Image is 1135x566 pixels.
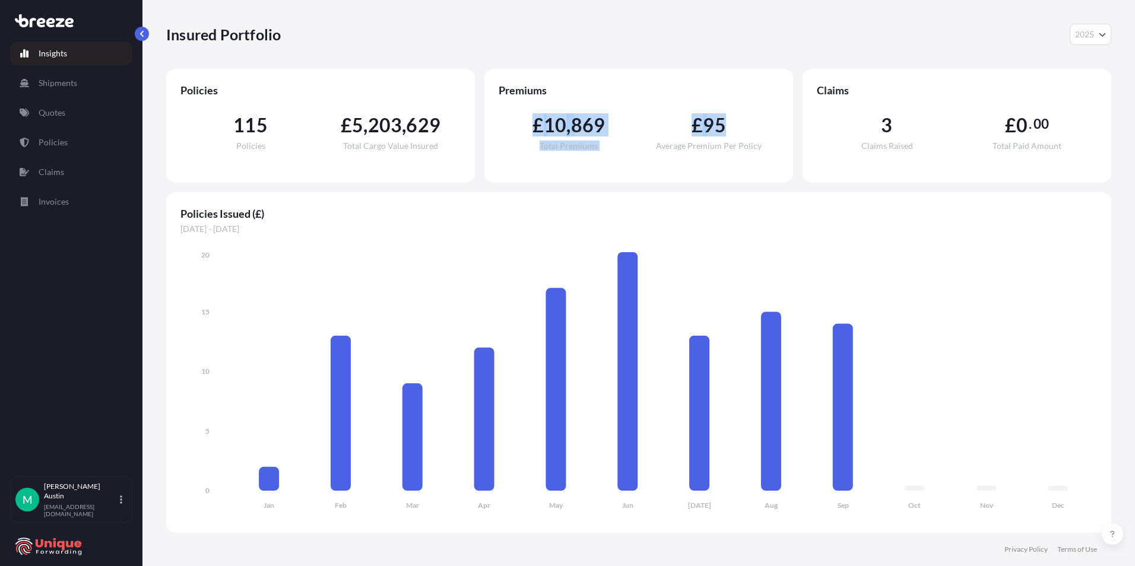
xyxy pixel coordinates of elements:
[233,116,268,135] span: 115
[1052,501,1064,510] tspan: Dec
[1004,545,1048,554] a: Privacy Policy
[881,116,892,135] span: 3
[478,501,490,510] tspan: Apr
[540,142,598,150] span: Total Premiums
[406,116,440,135] span: 629
[341,116,352,135] span: £
[703,116,725,135] span: 95
[23,494,33,505] span: M
[44,482,118,501] p: [PERSON_NAME] Austin
[406,501,419,510] tspan: Mar
[402,116,406,135] span: ,
[39,77,77,89] p: Shipments
[15,537,83,556] img: organization-logo
[549,501,563,510] tspan: May
[1016,116,1028,135] span: 0
[622,501,633,510] tspan: Jun
[201,367,210,376] tspan: 10
[544,116,566,135] span: 10
[10,190,132,214] a: Invoices
[10,101,132,125] a: Quotes
[1005,116,1016,135] span: £
[838,501,849,510] tspan: Sep
[39,196,69,208] p: Invoices
[343,142,438,150] span: Total Cargo Value Insured
[10,71,132,95] a: Shipments
[1070,24,1111,45] button: Year Selector
[44,503,118,517] p: [EMAIL_ADDRESS][DOMAIN_NAME]
[1033,119,1049,129] span: 00
[10,131,132,154] a: Policies
[180,83,461,97] span: Policies
[993,142,1061,150] span: Total Paid Amount
[688,501,711,510] tspan: [DATE]
[39,166,64,178] p: Claims
[765,501,778,510] tspan: Aug
[39,136,68,148] p: Policies
[201,307,210,316] tspan: 15
[39,47,67,59] p: Insights
[10,160,132,184] a: Claims
[1029,119,1032,129] span: .
[205,427,210,435] tspan: 5
[1075,28,1094,40] span: 2025
[908,501,921,510] tspan: Oct
[166,25,281,44] p: Insured Portfolio
[861,142,913,150] span: Claims Raised
[980,501,994,510] tspan: Nov
[352,116,363,135] span: 5
[499,83,779,97] span: Premiums
[532,116,544,135] span: £
[180,206,1097,221] span: Policies Issued (£)
[692,116,703,135] span: £
[236,142,265,150] span: Policies
[205,486,210,495] tspan: 0
[656,142,762,150] span: Average Premium Per Policy
[39,107,65,119] p: Quotes
[363,116,367,135] span: ,
[566,116,570,135] span: ,
[368,116,402,135] span: 203
[1057,545,1097,554] a: Terms of Use
[201,250,210,259] tspan: 20
[817,83,1097,97] span: Claims
[10,42,132,65] a: Insights
[571,116,605,135] span: 869
[180,223,1097,235] span: [DATE] - [DATE]
[335,501,347,510] tspan: Feb
[264,501,274,510] tspan: Jan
